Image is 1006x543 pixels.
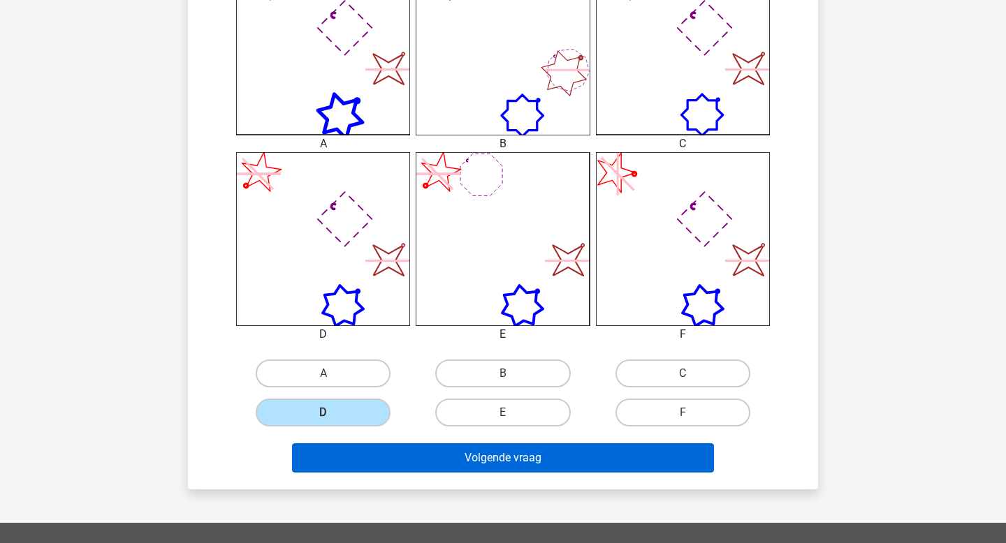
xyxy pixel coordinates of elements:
div: A [226,135,421,152]
label: F [615,399,750,426]
div: B [405,135,600,152]
label: D [256,399,391,426]
label: A [256,359,391,387]
div: E [405,326,600,343]
label: E [435,399,570,426]
label: C [615,359,750,387]
label: B [435,359,570,387]
div: C [585,135,780,152]
button: Volgende vraag [292,443,715,473]
div: F [585,326,780,343]
div: D [226,326,421,343]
